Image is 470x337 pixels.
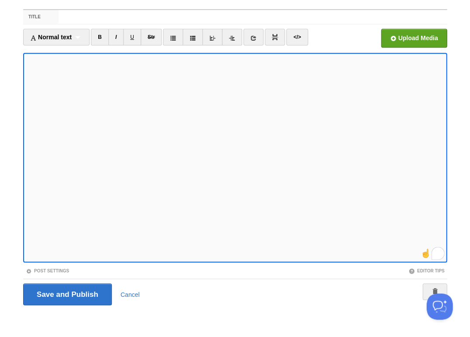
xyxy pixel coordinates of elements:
[148,34,155,40] del: Str
[121,291,140,298] a: Cancel
[108,29,124,45] a: I
[26,268,69,273] a: Post Settings
[30,34,72,41] span: Normal text
[91,29,109,45] a: B
[272,34,278,40] img: pagebreak-icon.png
[23,10,59,24] label: Title
[286,29,308,45] a: </>
[23,283,112,305] input: Save and Publish
[123,29,141,45] a: U
[141,29,162,45] a: Str
[408,268,444,273] a: Editor Tips
[426,293,453,320] iframe: Help Scout Beacon - Open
